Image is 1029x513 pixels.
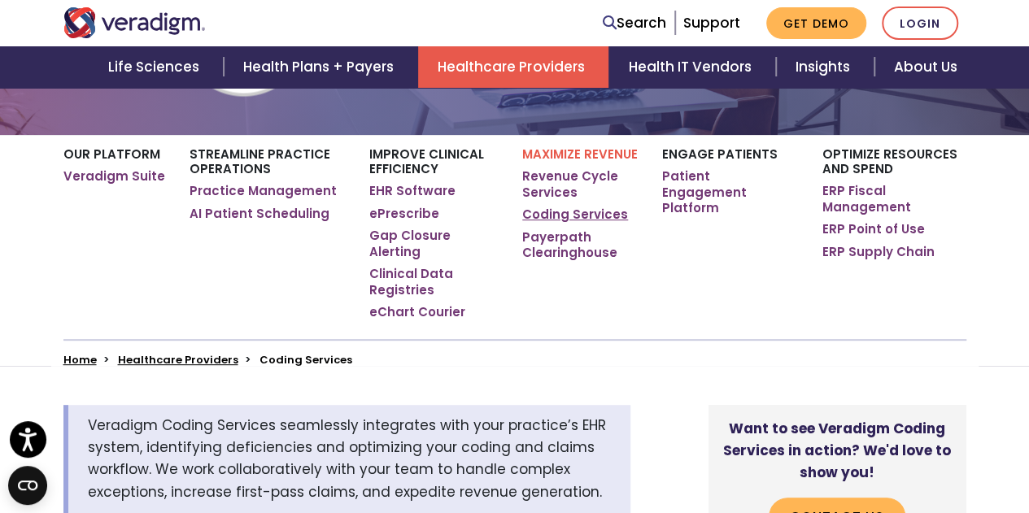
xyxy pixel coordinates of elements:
a: Payerpath Clearinghouse [522,229,638,261]
a: Coding Services [522,207,628,223]
a: Clinical Data Registries [369,266,499,298]
a: Insights [776,46,874,88]
a: Healthcare Providers [118,352,238,367]
a: EHR Software [369,183,456,199]
a: Get Demo [766,7,866,39]
a: Patient Engagement Platform [662,168,797,216]
a: AI Patient Scheduling [190,206,329,222]
a: Health Plans + Payers [224,46,418,88]
a: ERP Supply Chain [822,244,934,260]
a: Home [63,352,97,367]
a: eChart Courier [369,304,465,320]
a: Support [683,13,740,33]
a: ERP Fiscal Management [822,183,966,215]
a: Life Sciences [89,46,224,88]
a: Gap Closure Alerting [369,228,499,259]
a: Healthcare Providers [418,46,608,88]
a: Practice Management [190,183,337,199]
a: Login [882,7,958,40]
a: About Us [874,46,977,88]
strong: Want to see Veradigm Coding Services in action? We'd love to show you! [723,419,951,482]
span: Veradigm Coding Services seamlessly integrates with your practice’s EHR system, identifying defic... [88,415,606,502]
a: ePrescribe [369,206,439,222]
img: Veradigm logo [63,7,206,38]
button: Open CMP widget [8,466,47,505]
a: Search [603,12,666,34]
a: Health IT Vendors [608,46,775,88]
a: Revenue Cycle Services [522,168,638,200]
a: Veradigm Suite [63,168,165,185]
a: ERP Point of Use [822,221,924,237]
